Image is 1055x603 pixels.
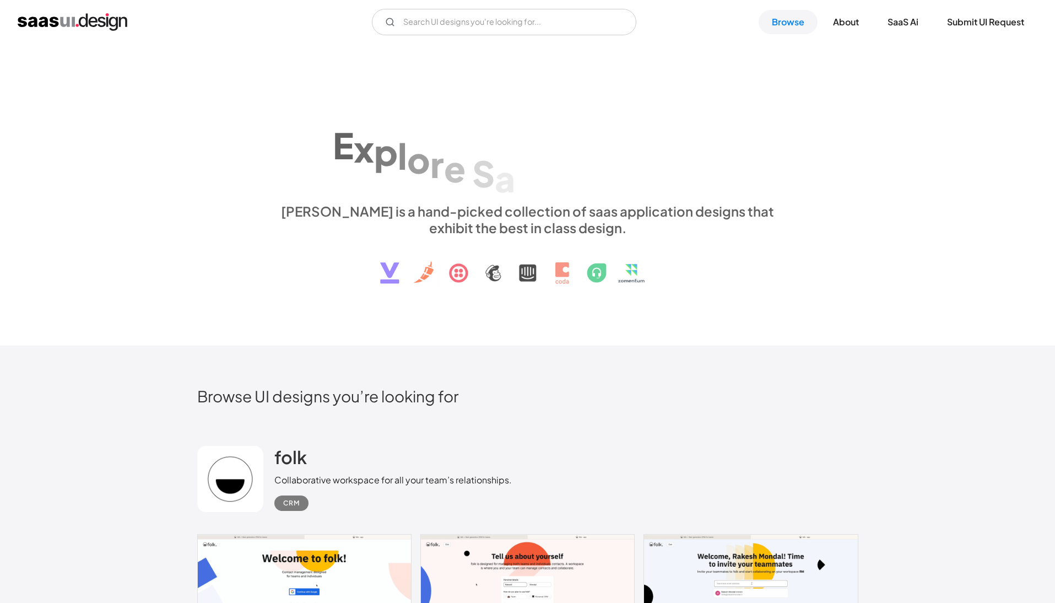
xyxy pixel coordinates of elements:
[444,147,466,190] div: e
[820,10,872,34] a: About
[759,10,818,34] a: Browse
[398,134,407,177] div: l
[333,124,354,166] div: E
[361,236,695,293] img: text, icon, saas logo
[274,473,512,487] div: Collaborative workspace for all your team’s relationships.
[274,203,781,236] div: [PERSON_NAME] is a hand-picked collection of saas application designs that exhibit the best in cl...
[197,386,858,406] h2: Browse UI designs you’re looking for
[495,157,515,200] div: a
[354,127,374,170] div: x
[372,9,636,35] form: Email Form
[934,10,1037,34] a: Submit UI Request
[407,138,430,181] div: o
[374,131,398,173] div: p
[372,9,636,35] input: Search UI designs you're looking for...
[274,446,307,473] a: folk
[274,107,781,192] h1: Explore SaaS UI design patterns & interactions.
[18,13,127,31] a: home
[283,497,300,510] div: CRM
[430,143,444,185] div: r
[274,446,307,468] h2: folk
[472,152,495,195] div: S
[874,10,932,34] a: SaaS Ai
